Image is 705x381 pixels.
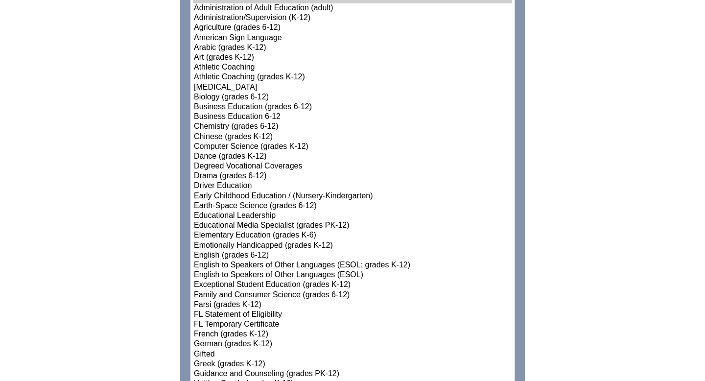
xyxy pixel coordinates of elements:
[193,201,512,211] option: Earth-Space Science (grades 6-12)
[193,251,512,261] option: English (grades 6-12)
[193,181,512,191] option: Driver Education
[193,320,512,330] option: FL Temporary Certificate
[193,270,512,280] option: English to Speakers of Other Languages (ESOL)
[193,122,512,132] option: Chemistry (grades 6-12)
[193,231,512,240] option: Elementary Education (grades K-6)
[193,310,512,320] option: FL Statement of Eligibility
[193,162,512,171] option: Degreed Vocational Coverages
[193,23,512,33] option: Agriculture (grades 6-12)
[193,132,512,142] option: Chinese (grades K-12)
[193,359,512,369] option: Greek (grades K-12)
[193,142,512,152] option: Computer Science (grades K-12)
[193,43,512,53] option: Arabic (grades K-12)
[193,72,512,82] option: Athletic Coaching (grades K-12)
[193,290,512,300] option: Family and Consumer Science (grades 6-12)
[193,83,512,93] option: [MEDICAL_DATA]
[193,93,512,102] option: Biology (grades 6-12)
[193,211,512,221] option: Educational Leadership
[193,102,512,112] option: Business Education (grades 6-12)
[193,261,512,270] option: English to Speakers of Other Languages (ESOL; grades K-12)
[193,300,512,310] option: Farsi (grades K-12)
[193,171,512,181] option: Drama (grades 6-12)
[193,152,512,162] option: Dance (grades K-12)
[193,63,512,72] option: Athletic Coaching
[193,280,512,290] option: Exceptional Student Education (grades K-12)
[193,330,512,339] option: French (grades K-12)
[193,221,512,231] option: Educational Media Specialist (grades PK-12)
[193,112,512,122] option: Business Education 6-12
[193,369,512,379] option: Guidance and Counseling (grades PK-12)
[193,33,512,43] option: American Sign Language
[193,339,512,349] option: German (grades K-12)
[193,53,512,63] option: Art (grades K-12)
[193,350,512,359] option: Gifted
[193,191,512,201] option: Early Childhood Education / (Nursery-Kindergarten)
[193,13,512,23] option: Administration/Supervision (K-12)
[193,241,512,251] option: Emotionally Handicapped (grades K-12)
[193,3,512,13] option: Administration of Adult Education (adult)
